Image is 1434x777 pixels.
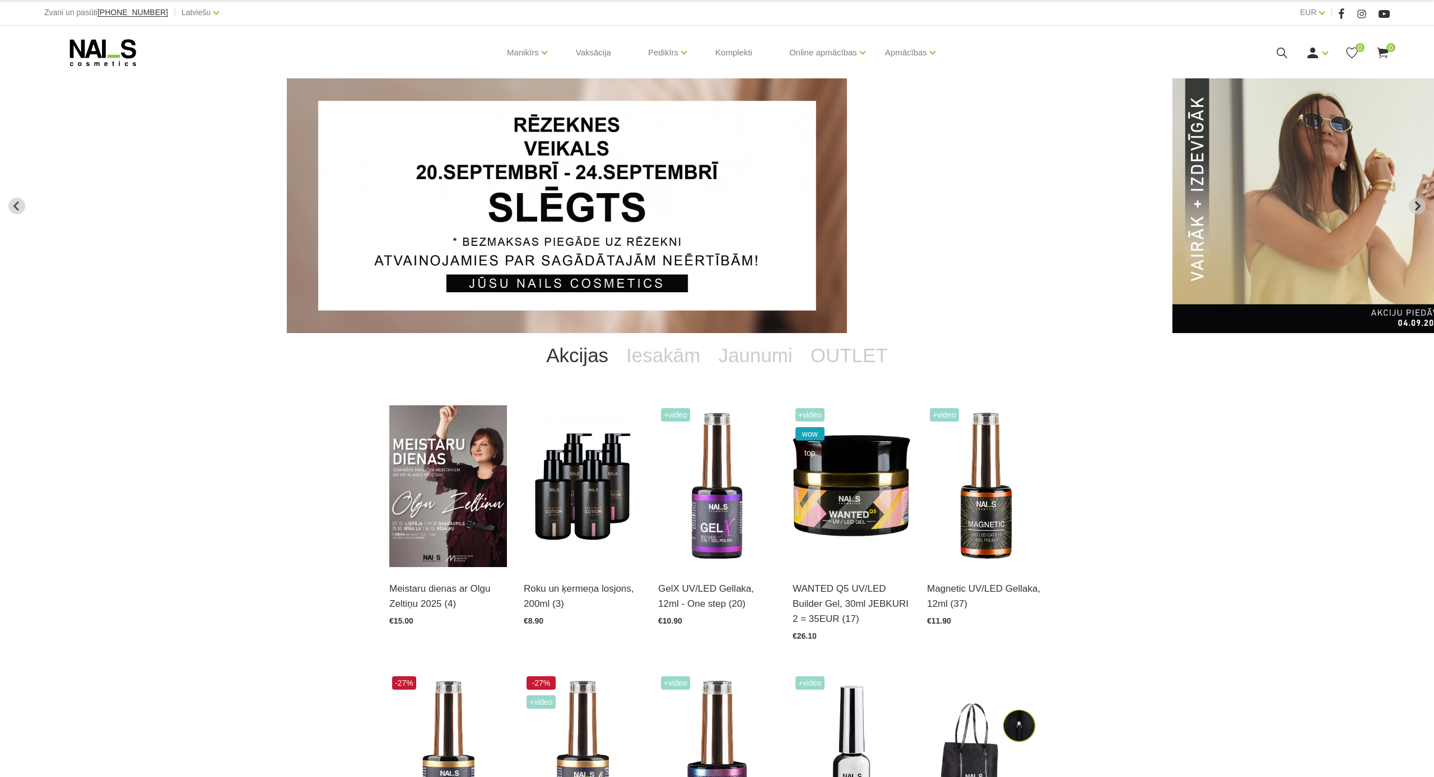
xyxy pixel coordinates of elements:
[927,581,1045,611] a: Magnetic UV/LED Gellaka, 12ml (37)
[392,676,416,690] span: -27%
[287,78,1147,333] li: 1 of 13
[930,408,959,422] span: +Video
[389,616,413,625] span: €15.00
[527,676,556,690] span: -27%
[1386,43,1395,52] span: 0
[524,405,641,567] img: BAROJOŠS roku un ķermeņa LOSJONSBALI COCONUT barojošs roku un ķermeņa losjons paredzēts jebkura t...
[174,6,176,20] span: |
[8,198,25,214] button: Go to last slide
[507,30,539,75] a: Manikīrs
[661,676,690,690] span: +Video
[389,405,507,567] img: ✨ Meistaru dienas ar Olgu Zeltiņu 2025 ✨🍂 RUDENS / Seminārs manikīra meistariem 🍂📍 Liepāja – 7. o...
[44,6,168,20] div: Zvani un pasūti
[1376,46,1390,60] a: 0
[181,6,211,19] a: Latviešu
[1409,198,1426,214] button: Next slide
[795,408,825,422] span: +Video
[795,676,825,690] span: +Video
[709,333,801,378] a: Jaunumi
[1356,43,1365,52] span: 0
[524,616,543,625] span: €8.90
[389,581,507,611] a: Meistaru dienas ar Olgu Zeltiņu 2025 (4)
[537,333,617,378] a: Akcijas
[927,616,951,625] span: €11.90
[789,30,857,75] a: Online apmācības
[1300,6,1317,19] a: EUR
[795,427,825,441] span: wow
[706,26,761,79] a: Komplekti
[527,695,556,709] span: +Video
[658,581,776,611] a: GelX UV/LED Gellaka, 12ml - One step (20)
[617,333,709,378] a: Iesakām
[927,405,1045,567] img: Ilgnoturīga gellaka, kas sastāv no metāla mikrodaļiņām, kuras īpaša magnēta ietekmē var pārvērst ...
[1345,46,1359,60] a: 0
[648,30,678,75] a: Pedikīrs
[795,446,825,460] span: top
[885,30,927,75] a: Apmācības
[1330,6,1333,20] span: |
[793,405,910,567] img: Gels WANTED NAILS cosmetics tehniķu komanda ir radījusi gelu, kas ilgi jau ir katra meistara mekl...
[658,616,682,625] span: €10.90
[793,581,910,627] a: WANTED Q5 UV/LED Builder Gel, 30ml JEBKURI 2 = 35EUR (17)
[793,631,817,640] span: €26.10
[802,333,897,378] a: OUTLET
[658,405,776,567] img: Trīs vienā - bāze, tonis, tops (trausliem nagiem vēlams papildus lietot bāzi). Ilgnoturīga un int...
[567,26,620,79] a: Vaksācija
[661,408,690,422] span: +Video
[524,581,641,611] a: Roku un ķermeņa losjons, 200ml (3)
[97,8,168,17] a: [PHONE_NUMBER]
